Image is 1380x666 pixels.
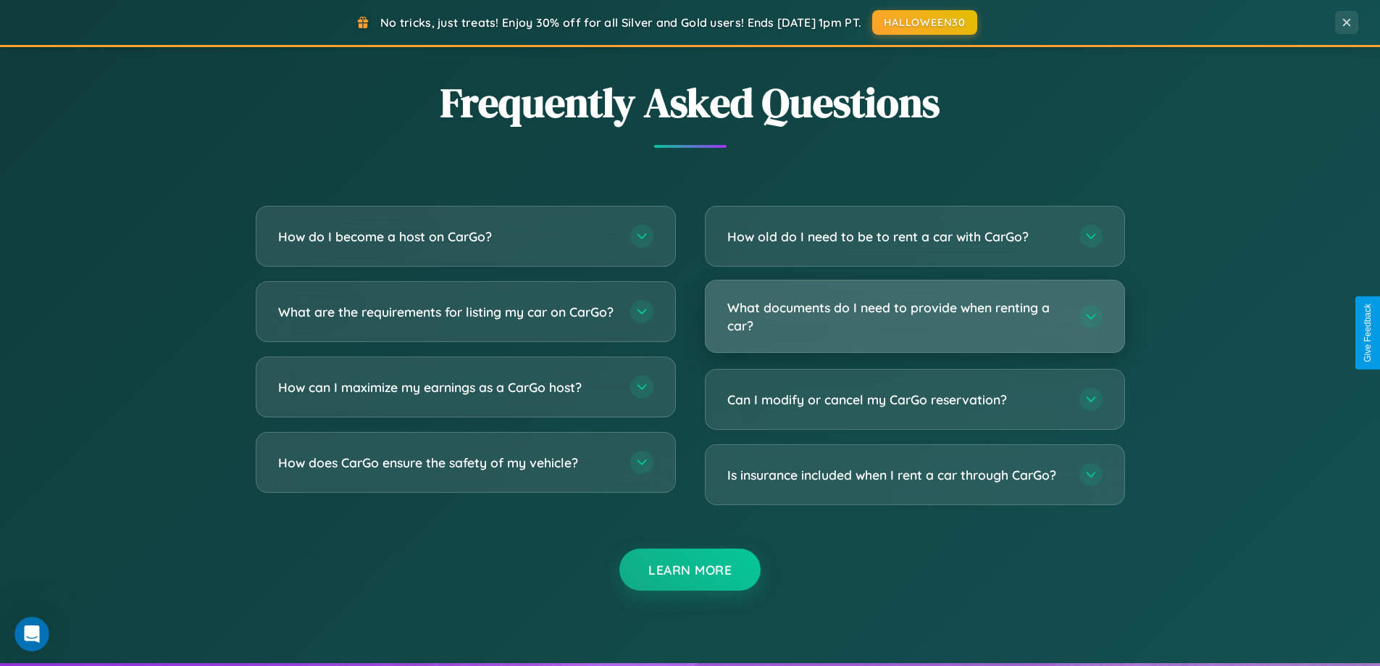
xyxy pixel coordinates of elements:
[278,228,616,246] h3: How do I become a host on CarGo?
[872,10,977,35] button: HALLOWEEN30
[380,15,861,30] span: No tricks, just treats! Enjoy 30% off for all Silver and Gold users! Ends [DATE] 1pm PT.
[14,617,49,652] iframe: Intercom live chat
[727,391,1065,409] h3: Can I modify or cancel my CarGo reservation?
[727,299,1065,334] h3: What documents do I need to provide when renting a car?
[278,454,616,472] h3: How does CarGo ensure the safety of my vehicle?
[1363,304,1373,362] div: Give Feedback
[278,378,616,396] h3: How can I maximize my earnings as a CarGo host?
[278,303,616,321] h3: What are the requirements for listing my car on CarGo?
[727,228,1065,246] h3: How old do I need to be to rent a car with CarGo?
[619,549,761,591] button: Learn More
[256,75,1125,130] h2: Frequently Asked Questions
[727,466,1065,484] h3: Is insurance included when I rent a car through CarGo?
